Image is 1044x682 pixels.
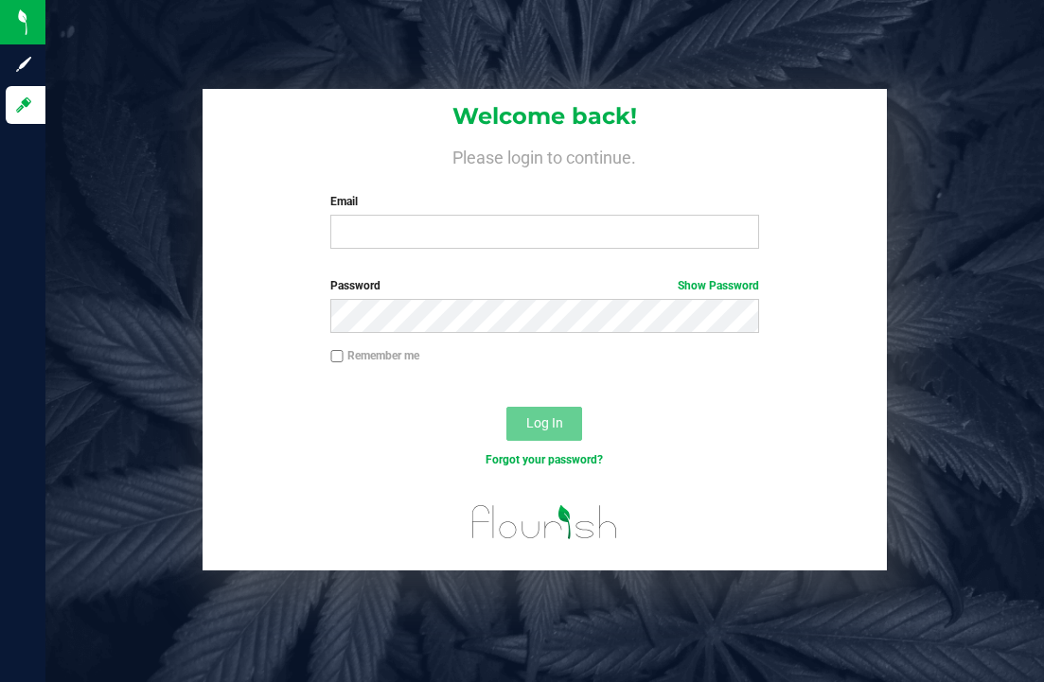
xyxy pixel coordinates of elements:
input: Remember me [330,350,344,363]
h4: Please login to continue. [203,144,887,166]
span: Password [330,279,380,292]
a: Show Password [678,279,759,292]
inline-svg: Log in [14,96,33,114]
label: Remember me [330,347,419,364]
img: flourish_logo.svg [459,488,630,556]
inline-svg: Sign up [14,55,33,74]
span: Log In [526,415,563,430]
h1: Welcome back! [203,104,887,129]
button: Log In [506,407,582,441]
a: Forgot your password? [486,453,603,466]
label: Email [330,193,758,210]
